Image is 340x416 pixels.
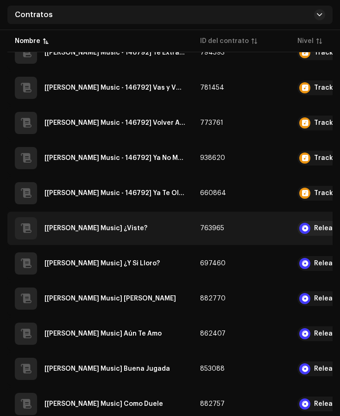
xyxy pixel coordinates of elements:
[314,49,333,56] div: Track
[44,401,163,407] div: [Andres Music] Como Duele
[200,190,226,196] span: 660864
[297,37,314,46] div: Nivel
[44,260,160,267] div: [Andres Music] ¿Y Si Lloro?
[200,295,226,302] span: 882770
[200,120,223,126] span: 773761
[200,85,224,91] span: 781454
[200,49,225,56] span: 794593
[200,260,226,267] span: 697460
[200,330,226,337] span: 862407
[200,225,224,232] span: 763965
[314,190,333,196] div: Track
[44,49,185,56] div: [Andres Music - 146792] Te Extraño - Te Extraño - QZN882425256
[44,190,185,196] div: [Andres Music - 146792] Ya Te Olvidé - Ya Te Olvidé - QZN882076614
[314,85,333,91] div: Track
[200,155,225,161] span: 938620
[44,85,185,91] div: [Andres Music - 146792] Vas y Vuelves (Salsa Urbana) - Vas y Vuelves (Salsa Urbana) - QZN882404083
[44,366,170,372] div: [Andres Music] Buena Jugada
[44,120,185,126] div: [Andres Music - 146792] Volver A Amar - Volver A Amar - QZWDW2485776
[200,401,225,407] span: 882757
[44,155,185,161] div: [Andres Music - 146792] Ya No Más - Ya No Más - QZWDW2571428
[44,225,147,232] div: [Andres Music] ¿Viste?
[15,11,53,18] span: Contratos
[314,120,333,126] div: Track
[200,37,249,46] div: ID del contrato
[44,330,162,337] div: [Andres Music] Aún Te Amo
[200,366,225,372] span: 853088
[314,155,333,161] div: Track
[44,295,176,302] div: [Andres Music] Angelito
[15,37,40,46] div: Nombre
